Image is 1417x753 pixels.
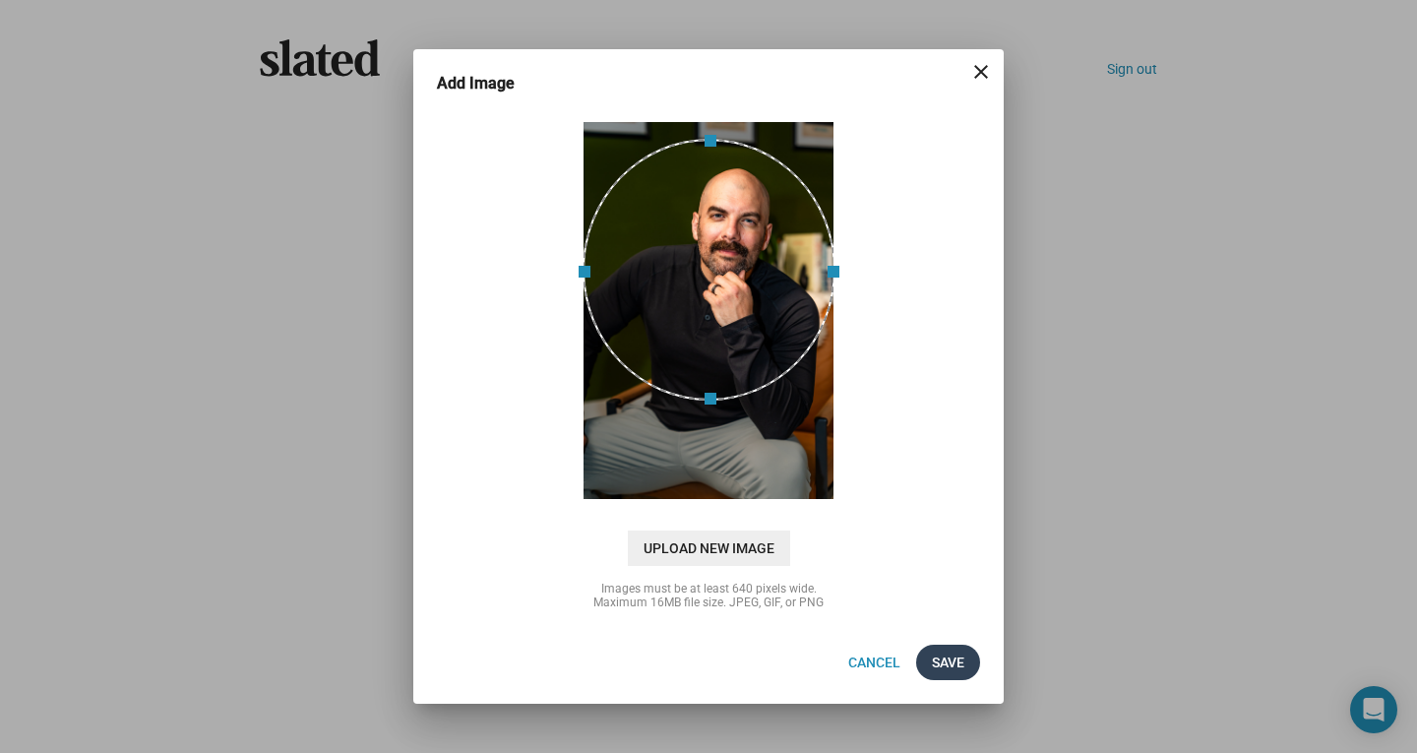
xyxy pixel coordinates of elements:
img: xEmJIEAAAAGSURBVAMACa8Lqsy5rYQAAAAASUVORK5CYII= [583,121,835,500]
h3: Add Image [437,73,542,94]
mat-icon: close [969,60,993,84]
div: Images must be at least 640 pixels wide. Maximum 16MB file size. JPEG, GIF, or PNG [512,582,905,609]
span: Upload New Image [628,531,790,566]
button: Cancel [832,645,916,680]
button: Save [916,645,980,680]
span: Cancel [848,645,900,680]
span: Save [932,645,964,680]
